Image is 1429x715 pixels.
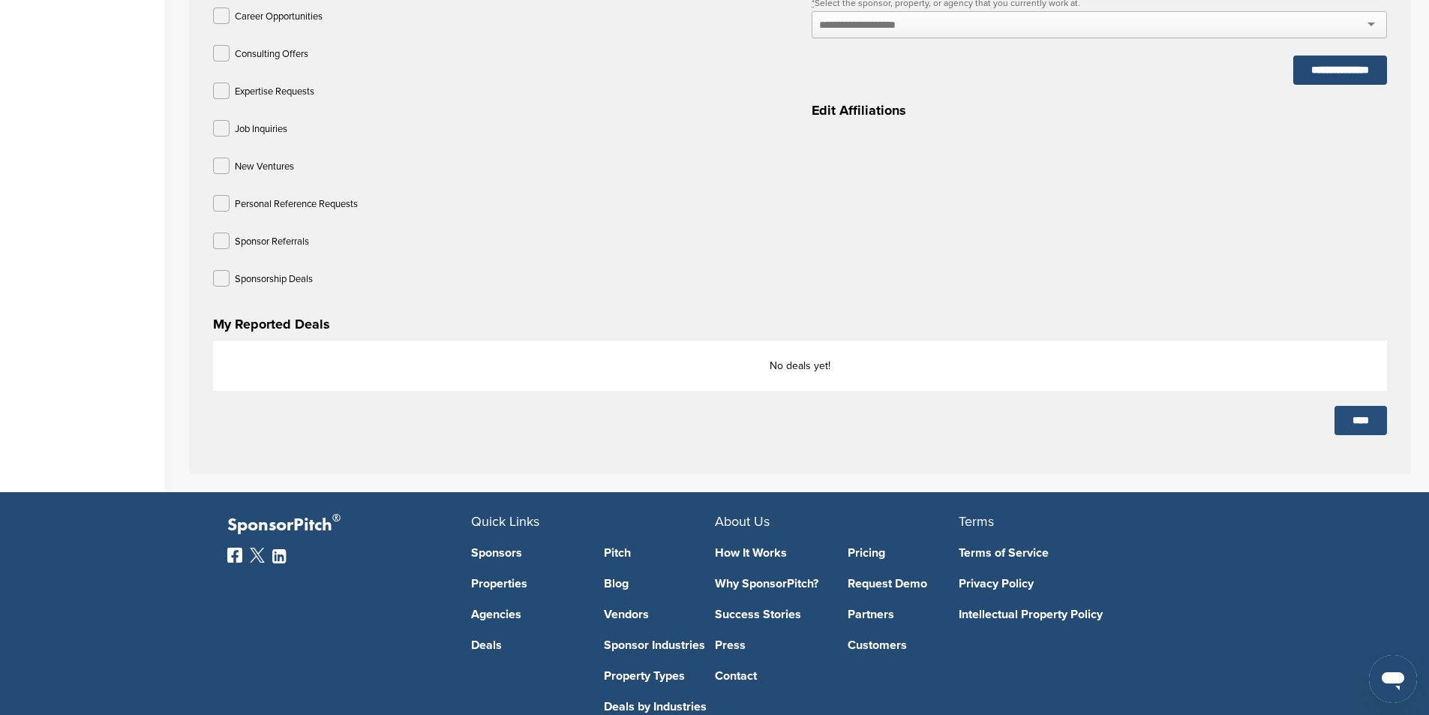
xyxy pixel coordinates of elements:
a: Sponsors [471,547,582,559]
a: Contact [715,670,826,682]
p: Consulting Offers [235,45,308,64]
span: About Us [715,513,770,530]
h3: Edit Affiliations [812,100,1387,121]
a: Press [715,639,826,651]
a: Success Stories [715,608,826,620]
p: Career Opportunities [235,8,323,26]
p: Sponsorship Deals [235,270,313,289]
a: Agencies [471,608,582,620]
a: Blog [604,578,715,590]
p: SponsorPitch [227,515,471,536]
span: ® [332,509,341,527]
p: Expertise Requests [235,83,314,101]
a: Privacy Policy [959,578,1180,590]
a: Deals [471,639,582,651]
h3: My Reported Deals [213,314,1387,335]
a: Sponsor Industries [604,639,715,651]
p: Job Inquiries [235,120,287,139]
span: Terms [959,513,994,530]
span: Quick Links [471,513,539,530]
a: Deals by Industries [604,701,715,713]
iframe: Button to launch messaging window [1369,655,1417,703]
a: Why SponsorPitch? [715,578,826,590]
a: Intellectual Property Policy [959,608,1180,620]
p: No deals yet! [229,356,1371,375]
a: Terms of Service [959,547,1180,559]
img: Twitter [250,548,265,563]
a: Properties [471,578,582,590]
a: Property Types [604,670,715,682]
img: Facebook [227,548,242,563]
a: Pitch [604,547,715,559]
p: New Ventures [235,158,294,176]
a: Customers [848,639,959,651]
a: Vendors [604,608,715,620]
a: Request Demo [848,578,959,590]
a: How It Works [715,547,826,559]
p: Personal Reference Requests [235,195,358,214]
p: Sponsor Referrals [235,233,309,251]
a: Partners [848,608,959,620]
a: Pricing [848,547,959,559]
